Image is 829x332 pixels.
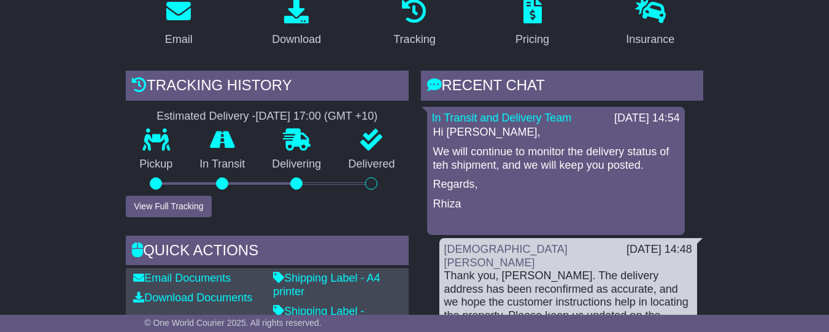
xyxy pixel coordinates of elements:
div: Insurance [626,31,674,48]
p: In Transit [186,158,258,171]
div: Email [165,31,193,48]
p: We will continue to monitor the delivery status of teh shipment, and we will keep you posted. [433,145,679,172]
p: Regards, [433,178,679,191]
div: RECENT CHAT [421,71,703,104]
p: Pickup [126,158,186,171]
a: Shipping Label - A4 printer [273,272,380,298]
a: Shipping Label - Thermal printer [273,305,364,331]
div: Tracking history [126,71,408,104]
div: Download [272,31,321,48]
p: Delivered [334,158,408,171]
a: Download Documents [133,291,252,304]
div: [DATE] 17:00 (GMT +10) [255,110,377,123]
span: © One World Courier 2025. All rights reserved. [144,318,322,328]
div: Pricing [515,31,549,48]
p: Hi [PERSON_NAME], [433,126,679,139]
div: Tracking [393,31,435,48]
div: [DATE] 14:48 [627,243,692,257]
div: Estimated Delivery - [126,110,408,123]
a: In Transit and Delivery Team [432,112,572,124]
a: Email Documents [133,272,231,284]
p: Rhiza [433,198,679,211]
p: Delivering [258,158,334,171]
a: [DEMOGRAPHIC_DATA][PERSON_NAME] [444,243,568,269]
div: Quick Actions [126,236,408,269]
div: [DATE] 14:54 [614,112,680,125]
button: View Full Tracking [126,196,211,217]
